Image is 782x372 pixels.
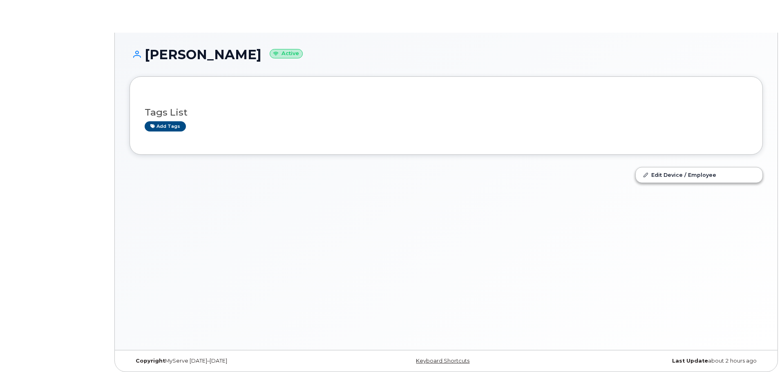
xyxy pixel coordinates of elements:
div: MyServe [DATE]–[DATE] [130,358,341,364]
h3: Tags List [145,107,748,118]
h1: [PERSON_NAME] [130,47,763,62]
small: Active [270,49,303,58]
a: Keyboard Shortcuts [416,358,469,364]
a: Add tags [145,121,186,131]
a: Edit Device / Employee [636,167,762,182]
div: about 2 hours ago [552,358,763,364]
strong: Last Update [672,358,708,364]
strong: Copyright [136,358,165,364]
